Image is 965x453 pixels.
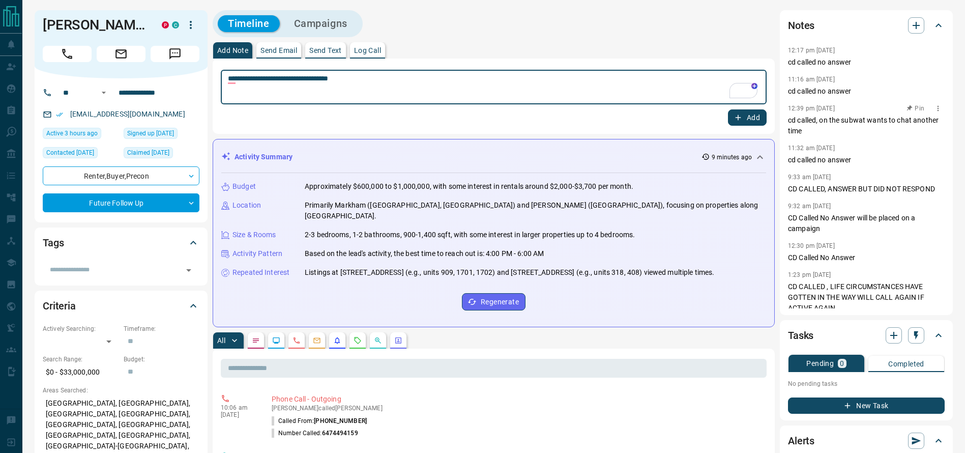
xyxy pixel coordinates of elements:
p: Pending [806,360,834,367]
p: cd called no answer [788,57,945,68]
p: 11:32 am [DATE] [788,145,835,152]
p: Send Text [309,47,342,54]
div: Criteria [43,294,199,318]
p: 9:33 am [DATE] [788,174,831,181]
p: cd called no answer [788,86,945,97]
div: Fri Jul 01 2022 [124,128,199,142]
button: Campaigns [284,15,358,32]
svg: Notes [252,336,260,345]
p: CD CALLED, ANSWER BUT DID NOT RESPOND [788,184,945,194]
span: Signed up [DATE] [127,128,174,138]
div: property.ca [162,21,169,29]
p: Activity Summary [235,152,293,162]
p: 12:39 pm [DATE] [788,105,835,112]
div: Alerts [788,429,945,453]
div: Tasks [788,323,945,348]
svg: Listing Alerts [333,336,341,345]
p: cd called no answer [788,155,945,165]
button: New Task [788,398,945,414]
p: 11:16 am [DATE] [788,76,835,83]
div: Future Follow Up [43,193,199,212]
svg: Lead Browsing Activity [272,336,280,345]
svg: Agent Actions [394,336,402,345]
button: Open [182,263,196,277]
p: CD Called No Answer [788,252,945,263]
button: Regenerate [462,293,525,310]
span: Call [43,46,92,62]
div: Tags [43,231,199,255]
div: Mon Jul 04 2022 [124,147,199,161]
div: Tue Sep 16 2025 [43,128,119,142]
div: Notes [788,13,945,38]
p: Areas Searched: [43,386,199,395]
p: Listings at [STREET_ADDRESS] (e.g., units 909, 1701, 1702) and [STREET_ADDRESS] (e.g., units 318,... [305,267,714,278]
p: Completed [888,360,924,367]
p: No pending tasks [788,376,945,391]
p: 9 minutes ago [712,153,752,162]
p: Log Call [354,47,381,54]
p: 10:06 am [221,404,256,411]
div: Activity Summary9 minutes ago [221,148,766,166]
button: Add [728,109,767,126]
svg: Email Verified [56,111,63,118]
div: Renter , Buyer , Precon [43,166,199,185]
span: Claimed [DATE] [127,148,169,158]
p: Primarily Markham ([GEOGRAPHIC_DATA], [GEOGRAPHIC_DATA]) and [PERSON_NAME] ([GEOGRAPHIC_DATA]), f... [305,200,766,221]
span: Message [151,46,199,62]
svg: Opportunities [374,336,382,345]
p: Timeframe: [124,324,199,333]
p: Phone Call - Outgoing [272,394,763,405]
span: Active 3 hours ago [46,128,98,138]
h1: [PERSON_NAME] [43,17,147,33]
span: Email [97,46,145,62]
p: Size & Rooms [232,230,276,240]
svg: Calls [293,336,301,345]
p: Add Note [217,47,248,54]
p: 2-3 bedrooms, 1-2 bathrooms, 900-1,400 sqft, with some interest in larger properties up to 4 bedr... [305,230,635,240]
svg: Requests [354,336,362,345]
textarea: To enrich screen reader interactions, please activate Accessibility in Grammarly extension settings [228,74,759,100]
p: 0 [840,360,844,367]
span: 6474494159 [322,430,358,437]
p: Based on the lead's activity, the best time to reach out is: 4:00 PM - 6:00 AM [305,248,544,259]
p: Location [232,200,261,211]
p: Number Called: [272,429,358,438]
p: Search Range: [43,355,119,364]
p: Called From: [272,416,367,426]
h2: Notes [788,17,814,34]
p: Budget: [124,355,199,364]
h2: Tags [43,235,64,251]
p: Repeated Interest [232,267,289,278]
p: Actively Searching: [43,324,119,333]
p: [DATE] [221,411,256,418]
p: Approximately $600,000 to $1,000,000, with some interest in rentals around $2,000-$3,700 per month. [305,181,633,192]
a: [EMAIL_ADDRESS][DOMAIN_NAME] [70,110,185,118]
div: Tue Jul 15 2025 [43,147,119,161]
p: [PERSON_NAME] called [PERSON_NAME] [272,405,763,412]
p: All [217,337,225,344]
p: 12:30 pm [DATE] [788,242,835,249]
p: CD Called No Answer will be placed on a campaign [788,213,945,234]
button: Pin [901,104,930,113]
p: 1:23 pm [DATE] [788,271,831,278]
p: 12:17 pm [DATE] [788,47,835,54]
span: Contacted [DATE] [46,148,94,158]
h2: Alerts [788,433,814,449]
svg: Emails [313,336,321,345]
p: Budget [232,181,256,192]
span: [PHONE_NUMBER] [314,417,367,424]
p: CD CALLED , LIFE CIRCUMSTANCES HAVE GOTTEN IN THE WAY WILL CALL AGAIN IF ACTIVE AGAIN. [788,281,945,314]
h2: Tasks [788,327,813,344]
button: Open [98,87,110,99]
p: 9:32 am [DATE] [788,203,831,210]
p: $0 - $33,000,000 [43,364,119,381]
div: condos.ca [172,21,179,29]
p: Activity Pattern [232,248,282,259]
button: Timeline [218,15,280,32]
p: cd called, on the subwat wants to chat another time [788,115,945,136]
h2: Criteria [43,298,76,314]
p: Send Email [260,47,297,54]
